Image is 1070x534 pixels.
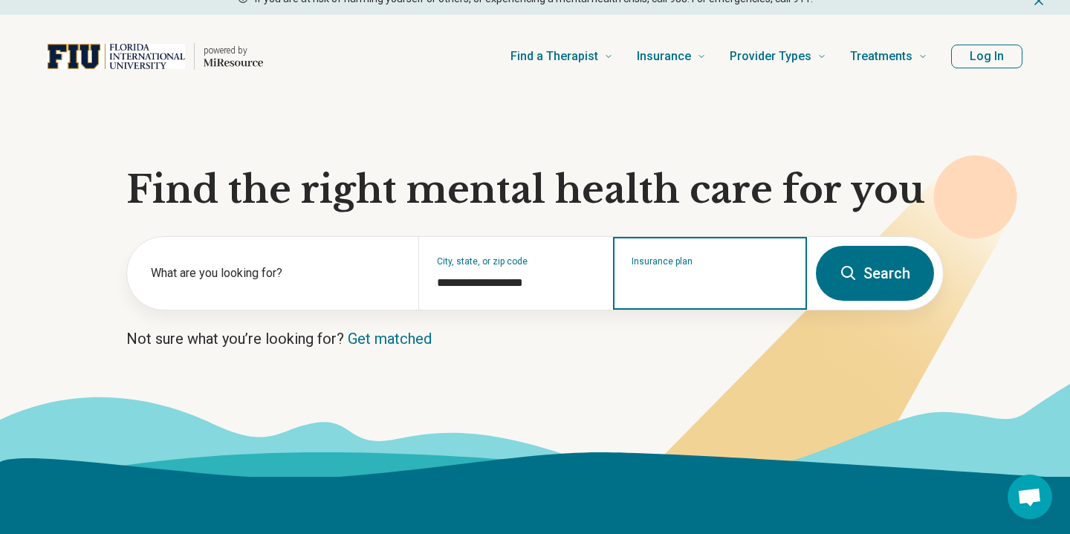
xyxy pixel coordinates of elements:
label: What are you looking for? [151,264,401,282]
span: Insurance [637,46,691,67]
button: Log In [951,45,1022,68]
a: Insurance [637,27,706,86]
a: Provider Types [730,27,826,86]
a: Home page [48,33,263,80]
a: Find a Therapist [510,27,613,86]
button: Search [816,246,934,301]
span: Provider Types [730,46,811,67]
span: Find a Therapist [510,46,598,67]
p: powered by [204,45,263,56]
a: Get matched [348,330,432,348]
h1: Find the right mental health care for you [126,168,944,212]
span: Treatments [850,46,912,67]
div: Open chat [1008,475,1052,519]
p: Not sure what you’re looking for? [126,328,944,349]
a: Treatments [850,27,927,86]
